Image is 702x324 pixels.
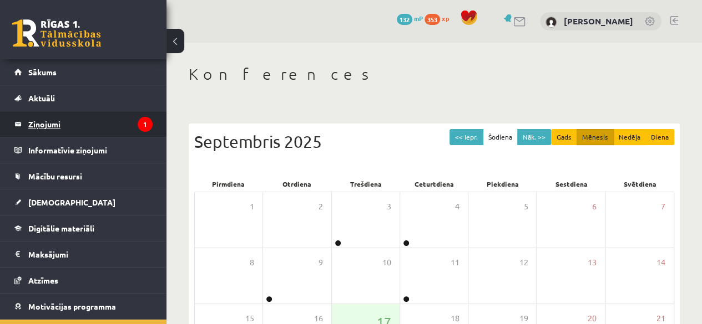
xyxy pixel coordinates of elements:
[442,14,449,23] span: xp
[400,176,469,192] div: Ceturtdiena
[14,137,153,163] a: Informatīvie ziņojumi
[138,117,153,132] i: 1
[382,256,391,269] span: 10
[588,256,597,269] span: 13
[28,171,82,181] span: Mācību resursi
[319,256,323,269] span: 9
[28,275,58,285] span: Atzīmes
[517,129,551,145] button: Nāk. >>
[592,200,597,213] span: 6
[28,137,153,163] legend: Informatīvie ziņojumi
[14,268,153,293] a: Atzīmes
[605,176,674,192] div: Svētdiena
[387,200,391,213] span: 3
[14,85,153,111] a: Aktuāli
[250,200,254,213] span: 1
[455,200,459,213] span: 4
[331,176,400,192] div: Trešdiena
[14,294,153,319] a: Motivācijas programma
[28,93,55,103] span: Aktuāli
[483,129,518,145] button: Šodiena
[519,256,528,269] span: 12
[645,129,674,145] button: Diena
[661,200,665,213] span: 7
[189,65,680,84] h1: Konferences
[12,19,101,47] a: Rīgas 1. Tālmācības vidusskola
[425,14,454,23] a: 353 xp
[451,256,459,269] span: 11
[263,176,332,192] div: Otrdiena
[656,256,665,269] span: 14
[14,241,153,267] a: Maksājumi
[425,14,440,25] span: 353
[14,189,153,215] a: [DEMOGRAPHIC_DATA]
[577,129,614,145] button: Mēnesis
[450,129,483,145] button: << Iepr.
[28,301,116,311] span: Motivācijas programma
[28,223,94,233] span: Digitālie materiāli
[14,163,153,189] a: Mācību resursi
[613,129,646,145] button: Nedēļa
[414,14,423,23] span: mP
[397,14,412,25] span: 132
[546,17,557,28] img: Anna Enija Kozlinska
[564,16,633,27] a: [PERSON_NAME]
[250,256,254,269] span: 8
[319,200,323,213] span: 2
[28,241,153,267] legend: Maksājumi
[523,200,528,213] span: 5
[194,176,263,192] div: Pirmdiena
[537,176,606,192] div: Sestdiena
[194,129,674,154] div: Septembris 2025
[14,59,153,85] a: Sākums
[551,129,577,145] button: Gads
[28,67,57,77] span: Sākums
[14,111,153,137] a: Ziņojumi1
[397,14,423,23] a: 132 mP
[28,197,115,207] span: [DEMOGRAPHIC_DATA]
[14,215,153,241] a: Digitālie materiāli
[28,111,153,137] legend: Ziņojumi
[468,176,537,192] div: Piekdiena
